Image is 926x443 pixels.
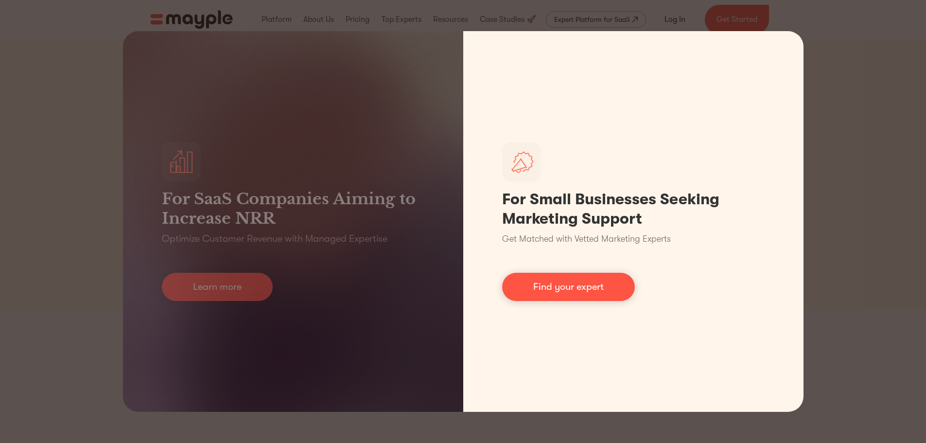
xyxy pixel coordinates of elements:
[502,190,765,229] h1: For Small Businesses Seeking Marketing Support
[162,189,424,228] h3: For SaaS Companies Aiming to Increase NRR
[162,273,273,301] a: Learn more
[502,232,671,246] p: Get Matched with Vetted Marketing Experts
[162,232,387,246] p: Optimize Customer Revenue with Managed Expertise
[502,273,635,301] a: Find your expert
